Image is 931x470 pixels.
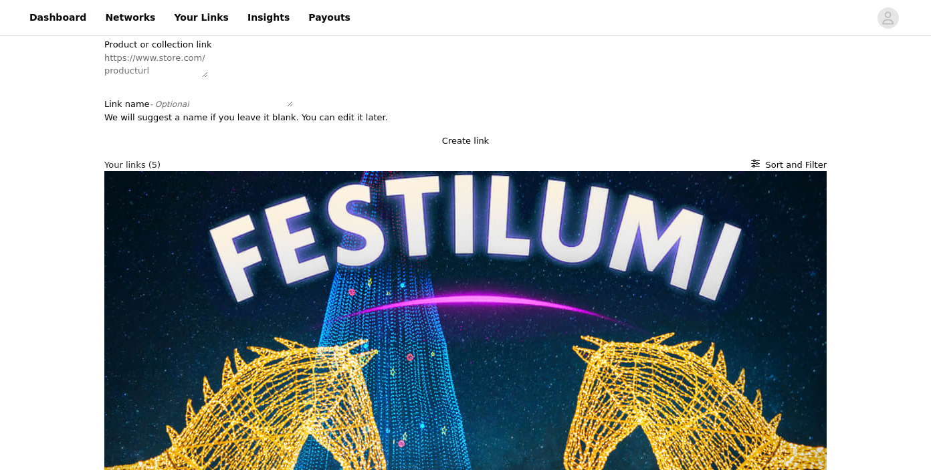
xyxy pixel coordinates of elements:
[104,134,827,148] button: Create link
[882,7,894,29] div: avatar
[300,3,358,33] a: Payouts
[150,100,189,109] span: - Optional
[104,111,827,124] div: We will suggest a name if you leave it blank. You can edit it later.
[166,3,237,33] a: Your Links
[21,3,94,33] a: Dashboard
[104,158,161,172] h2: Your links (5)
[239,3,298,33] a: Insights
[97,3,163,33] a: Networks
[104,39,211,49] label: Product or collection link
[104,99,189,109] label: Link name
[751,158,827,172] button: Sort and Filter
